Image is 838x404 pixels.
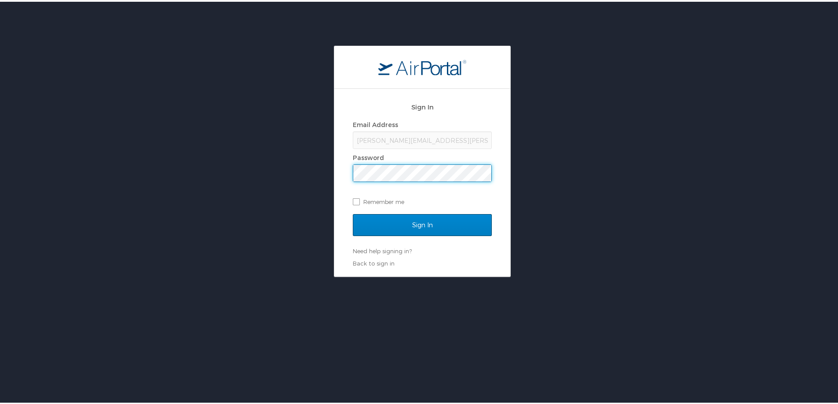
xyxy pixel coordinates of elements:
label: Email Address [353,119,398,127]
a: Need help signing in? [353,246,412,253]
h2: Sign In [353,100,492,110]
a: Back to sign in [353,258,395,265]
input: Sign In [353,212,492,234]
img: logo [378,58,466,73]
label: Password [353,152,384,160]
label: Remember me [353,193,492,207]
